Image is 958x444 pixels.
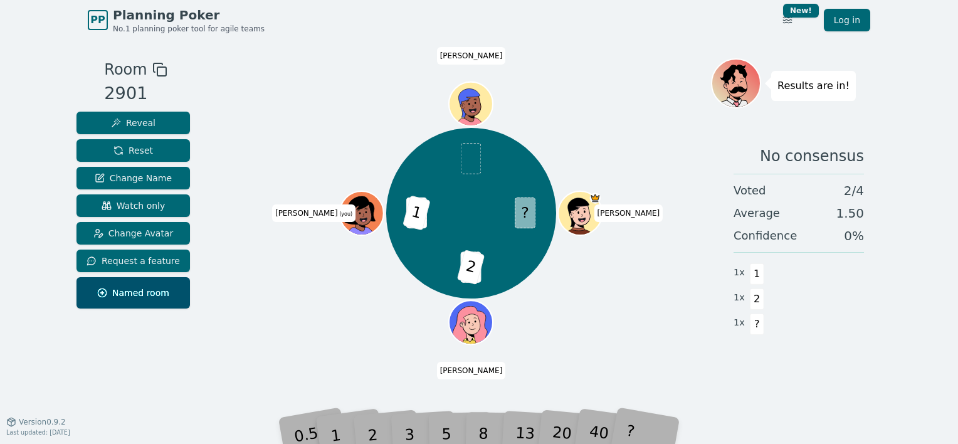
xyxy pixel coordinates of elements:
div: New! [783,4,819,18]
button: Reset [76,139,190,162]
span: Change Name [95,172,172,184]
span: Last updated: [DATE] [6,429,70,436]
span: PP [90,13,105,28]
span: 2 [457,250,485,285]
span: 1.50 [836,204,864,222]
span: ? [515,198,536,228]
span: Room [104,58,147,81]
button: Watch only [76,194,190,217]
span: 1 x [734,266,745,280]
span: Watch only [102,199,166,212]
p: Results are in! [777,77,850,95]
span: ? [750,314,764,335]
span: No consensus [760,146,864,166]
span: Click to change your name [594,204,663,222]
button: New! [776,9,799,31]
span: 1 x [734,316,745,330]
span: Version 0.9.2 [19,417,66,427]
button: Named room [76,277,190,309]
div: 2901 [104,81,167,107]
a: Log in [824,9,870,31]
span: 1 x [734,291,745,305]
span: Brendan is the host [590,193,601,204]
span: 2 [750,288,764,310]
span: 1 [461,252,482,283]
button: Reveal [76,112,190,134]
span: Change Avatar [93,227,174,240]
span: 1 [403,196,431,231]
button: Change Avatar [76,222,190,245]
span: Voted [734,182,766,199]
span: Request a feature [87,255,180,267]
button: Click to change your avatar [341,193,382,234]
button: Request a feature [76,250,190,272]
span: Reveal [111,117,155,129]
span: Confidence [734,227,797,245]
span: Named room [97,287,169,299]
span: Click to change your name [437,47,506,65]
span: Click to change your name [272,204,355,222]
span: Click to change your name [437,362,506,379]
button: Change Name [76,167,190,189]
span: 0 % [844,227,864,245]
span: 1 [750,263,764,285]
button: Version0.9.2 [6,417,66,427]
span: 2 / 4 [844,182,864,199]
span: Reset [113,144,153,157]
span: No.1 planning poker tool for agile teams [113,24,265,34]
span: (you) [338,211,353,217]
span: 2 [406,198,427,228]
span: Average [734,204,780,222]
span: Planning Poker [113,6,265,24]
a: PPPlanning PokerNo.1 planning poker tool for agile teams [88,6,265,34]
